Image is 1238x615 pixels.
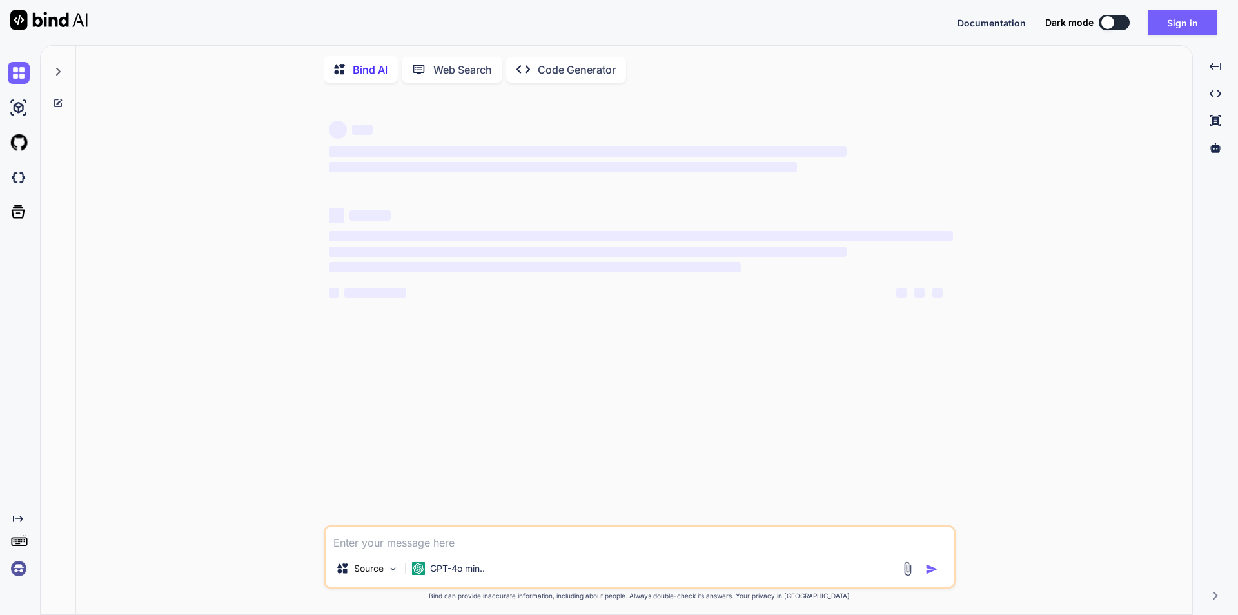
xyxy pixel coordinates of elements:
[538,62,616,77] p: Code Generator
[329,262,741,272] span: ‌
[914,288,925,298] span: ‌
[324,591,956,601] p: Bind can provide inaccurate information, including about people. Always double-check its answers....
[1148,10,1217,35] button: Sign in
[932,288,943,298] span: ‌
[349,210,391,221] span: ‌
[329,146,847,157] span: ‌
[433,62,492,77] p: Web Search
[8,62,30,84] img: chat
[329,121,347,139] span: ‌
[388,563,398,574] img: Pick Models
[8,166,30,188] img: darkCloudIdeIcon
[8,558,30,580] img: signin
[430,562,485,575] p: GPT-4o min..
[352,125,373,135] span: ‌
[329,208,344,223] span: ‌
[329,231,953,241] span: ‌
[896,288,907,298] span: ‌
[353,62,388,77] p: Bind AI
[1045,16,1094,29] span: Dark mode
[329,162,797,172] span: ‌
[10,10,88,30] img: Bind AI
[412,562,425,575] img: GPT-4o mini
[329,288,339,298] span: ‌
[958,16,1026,30] button: Documentation
[8,97,30,119] img: ai-studio
[958,17,1026,28] span: Documentation
[925,563,938,576] img: icon
[329,247,847,257] span: ‌
[8,132,30,154] img: githubLight
[354,562,384,575] p: Source
[900,561,915,576] img: attachment
[344,288,406,298] span: ‌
